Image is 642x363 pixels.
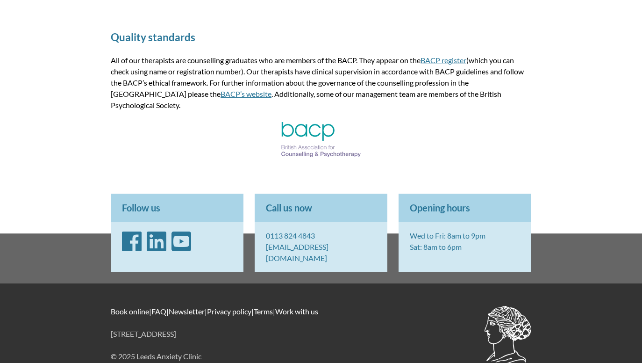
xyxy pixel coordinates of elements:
i: Facebook [122,230,142,253]
a: Work with us [275,307,318,316]
p: Follow us [111,194,243,222]
a: FAQ [151,307,166,316]
a: Privacy policy [207,307,251,316]
p: [STREET_ADDRESS] [111,328,531,340]
a: Facebook [122,242,142,251]
i: LinkedIn [147,230,166,253]
p: Wed to Fri: 8am to 9pm Sat: 8am to 6pm [399,222,531,261]
i: YouTube [171,230,191,253]
p: All of our therapists are counselling graduates who are members of the BACP. They appear on the (... [111,55,531,111]
img: British Association for Counselling and Psychotherapy logo [281,122,361,157]
a: Book online [111,307,149,316]
h2: Quality standards [111,31,531,44]
a: BACP’s website [221,89,271,98]
a: YouTube [171,242,191,251]
a: Newsletter [169,307,205,316]
a: BACP register [421,56,466,65]
p: © 2025 Leeds Anxiety Clinic [111,351,531,362]
a: [EMAIL_ADDRESS][DOMAIN_NAME] [266,242,328,262]
a: Terms [254,307,273,316]
p: Call us now [255,194,387,222]
p: | | | | | [111,306,531,317]
a: 0113 824 4843 [266,231,315,240]
a: LinkedIn [147,242,166,251]
p: Opening hours [399,194,531,222]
